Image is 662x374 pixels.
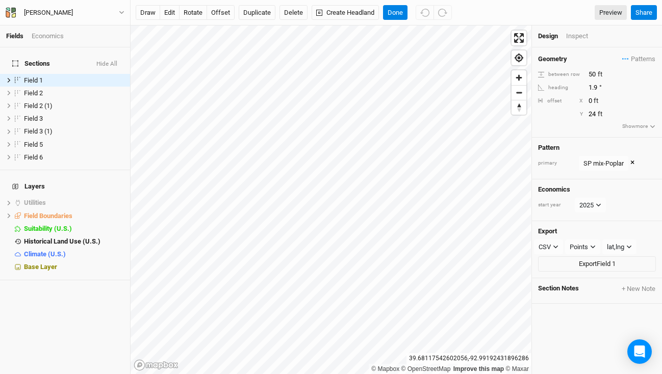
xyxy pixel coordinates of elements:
[505,365,529,372] a: Maxar
[570,242,588,252] div: Points
[512,86,526,100] span: Zoom out
[538,159,574,167] div: primary
[24,127,124,136] div: Field 3 (1)
[566,32,602,41] div: Inspect
[453,365,504,372] a: Improve this map
[24,250,66,258] span: Climate (U.S.)
[160,5,180,20] button: edit
[622,122,656,131] button: Showmore
[565,239,600,255] button: Points
[622,54,656,65] button: Patterns
[512,70,526,85] button: Zoom in
[24,8,73,18] div: [PERSON_NAME]
[512,85,526,100] button: Zoom out
[538,185,656,194] h4: Economics
[24,76,124,85] div: Field 1
[24,237,100,245] span: Historical Land Use (U.S.)
[24,263,124,271] div: Base Layer
[312,5,379,20] button: Create Headland
[24,115,43,122] span: Field 3
[534,239,563,255] button: CSV
[24,127,53,135] span: Field 3 (1)
[24,263,57,271] span: Base Layer
[24,102,124,110] div: Field 2 (1)
[24,76,43,84] span: Field 1
[547,111,583,118] div: Y
[538,227,656,235] h4: Export
[96,61,118,68] button: Hide All
[538,144,656,152] h4: Pattern
[547,97,562,105] div: offset
[630,157,634,169] button: ×
[24,199,46,206] span: Utilities
[24,225,124,233] div: Suitability (U.S.)
[12,60,50,68] span: Sections
[179,5,207,20] button: rotate
[538,32,558,41] div: Design
[406,353,531,364] div: 39.68117542602056 , -92.99192431896286
[538,84,583,92] div: heading
[607,242,624,252] div: lat,lng
[622,54,655,64] span: Patterns
[575,198,606,213] button: 2025
[627,339,652,364] div: Open Intercom Messenger
[631,5,657,20] button: Share
[24,250,124,258] div: Climate (U.S.)
[512,100,526,115] button: Reset bearing to north
[24,153,43,161] span: Field 6
[24,199,124,207] div: Utilities
[621,284,656,293] button: + New Note
[416,5,434,20] button: Undo (^z)
[434,5,452,20] button: Redo (^Z)
[24,8,73,18] div: Michael Krumpelman
[6,176,124,197] h4: Layers
[131,25,531,374] canvas: Map
[579,156,628,171] button: SP mix-Poplar
[538,55,567,63] h4: Geometry
[24,141,43,148] span: Field 5
[5,7,125,18] button: [PERSON_NAME]
[6,32,23,40] a: Fields
[602,239,636,255] button: lat,lng
[24,89,124,97] div: Field 2
[24,102,53,110] span: Field 2 (1)
[383,5,408,20] button: Done
[512,31,526,45] button: Enter fullscreen
[512,50,526,65] button: Find my location
[279,5,308,20] button: Delete
[24,212,124,220] div: Field Boundaries
[136,5,160,20] button: draw
[371,365,399,372] a: Mapbox
[24,153,124,162] div: Field 6
[134,359,179,371] a: Mapbox logo
[239,5,275,20] button: Duplicate
[24,141,124,149] div: Field 5
[538,256,656,272] button: ExportField 1
[538,201,574,209] div: start year
[24,225,72,232] span: Suitability (U.S.)
[538,284,579,293] span: Section Notes
[583,158,624,169] div: SP mix-Poplar
[401,365,451,372] a: OpenStreetMap
[207,5,235,20] button: offset
[539,242,551,252] div: CSV
[24,115,124,123] div: Field 3
[538,71,583,78] div: between row
[579,97,583,105] div: X
[24,89,43,97] span: Field 2
[24,212,72,220] span: Field Boundaries
[32,32,64,41] div: Economics
[24,237,124,246] div: Historical Land Use (U.S.)
[595,5,627,20] a: Preview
